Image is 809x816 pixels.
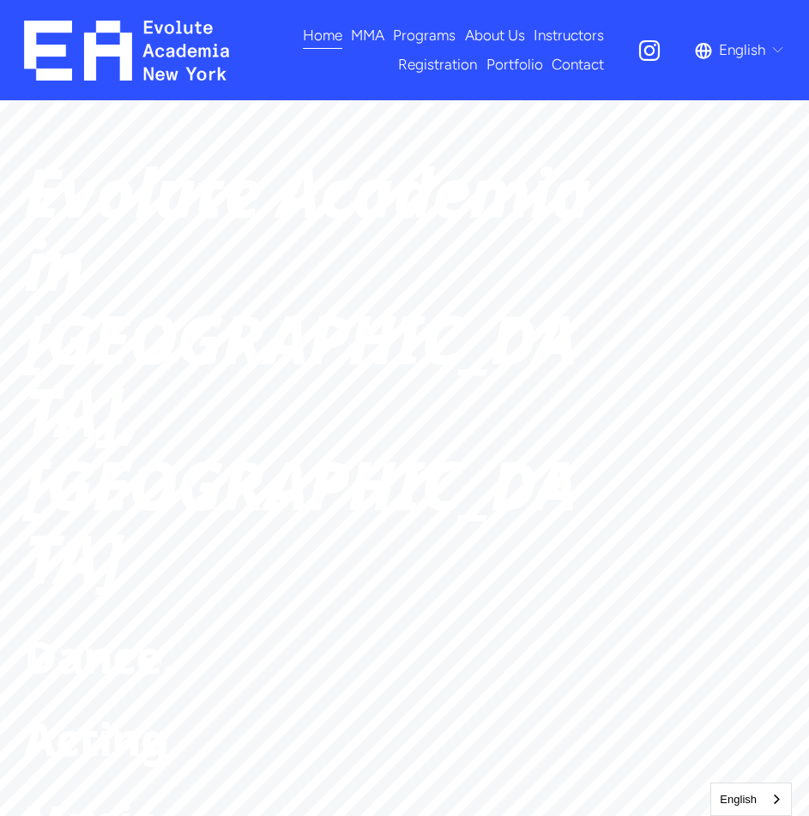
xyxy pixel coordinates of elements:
a: Instagram [637,38,662,63]
aside: Language selected: English [710,783,792,816]
span: Programs [393,22,456,49]
a: Contact [552,51,604,80]
a: English [711,783,791,815]
a: Portfolio [486,51,543,80]
a: Registration [398,51,477,80]
em: Evolute Academia in [GEOGRAPHIC_DATA], [GEOGRAPHIC_DATA] [24,146,607,603]
span: Dance. [24,626,175,687]
span: Acting. [24,708,180,769]
span: MMA [351,22,384,49]
a: folder dropdown [351,21,384,50]
span: English [719,37,765,63]
a: folder dropdown [393,21,456,50]
div: language picker [695,35,785,64]
a: Home [303,21,342,50]
a: About Us [465,21,525,50]
img: EA [24,21,229,81]
a: Instructors [534,21,604,50]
